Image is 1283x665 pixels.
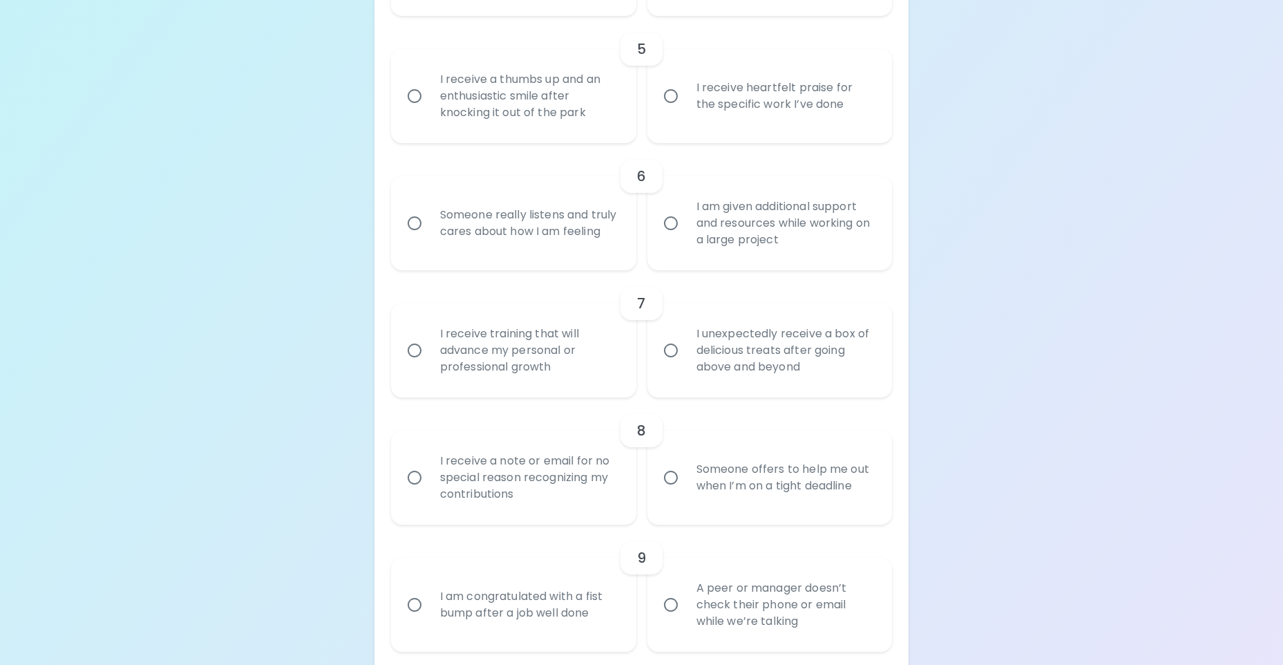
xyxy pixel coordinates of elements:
h6: 8 [637,420,646,442]
div: A peer or manager doesn’t check their phone or email while we’re talking [685,563,885,646]
div: I receive training that will advance my personal or professional growth [429,309,629,392]
div: I am given additional support and resources while working on a large project [685,182,885,265]
div: choice-group-check [391,270,893,397]
div: choice-group-check [391,16,893,143]
div: I unexpectedly receive a box of delicious treats after going above and beyond [685,309,885,392]
div: choice-group-check [391,143,893,270]
div: I am congratulated with a fist bump after a job well done [429,572,629,638]
div: Someone offers to help me out when I’m on a tight deadline [685,444,885,511]
h6: 5 [637,38,646,60]
div: I receive a thumbs up and an enthusiastic smile after knocking it out of the park [429,55,629,138]
div: choice-group-check [391,525,893,652]
div: Someone really listens and truly cares about how I am feeling [429,190,629,256]
div: choice-group-check [391,397,893,525]
div: I receive heartfelt praise for the specific work I’ve done [685,63,885,129]
h6: 6 [637,165,646,187]
h6: 7 [637,292,645,315]
div: I receive a note or email for no special reason recognizing my contributions [429,436,629,519]
h6: 9 [637,547,646,569]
